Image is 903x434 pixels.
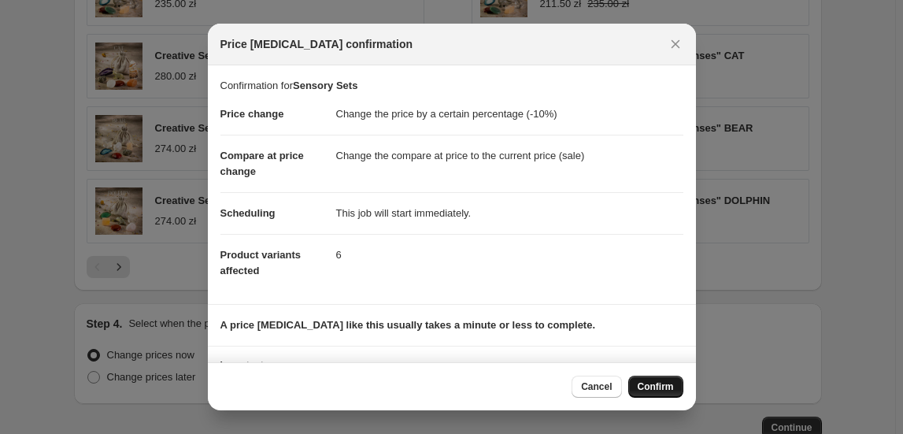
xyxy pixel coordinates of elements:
dd: Change the price by a certain percentage (-10%) [336,94,683,135]
dd: Change the compare at price to the current price (sale) [336,135,683,176]
button: Close [664,33,687,55]
span: Scheduling [220,207,276,219]
b: A price [MEDICAL_DATA] like this usually takes a minute or less to complete. [220,319,596,331]
span: Price [MEDICAL_DATA] confirmation [220,36,413,52]
span: Cancel [581,380,612,393]
p: Confirmation for [220,78,683,94]
button: Confirm [628,376,683,398]
h3: Important [220,359,683,372]
button: Cancel [572,376,621,398]
span: Confirm [638,380,674,393]
span: Product variants affected [220,249,302,276]
dd: 6 [336,234,683,276]
b: Sensory Sets [293,80,357,91]
span: Price change [220,108,284,120]
dd: This job will start immediately. [336,192,683,234]
span: Compare at price change [220,150,304,177]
